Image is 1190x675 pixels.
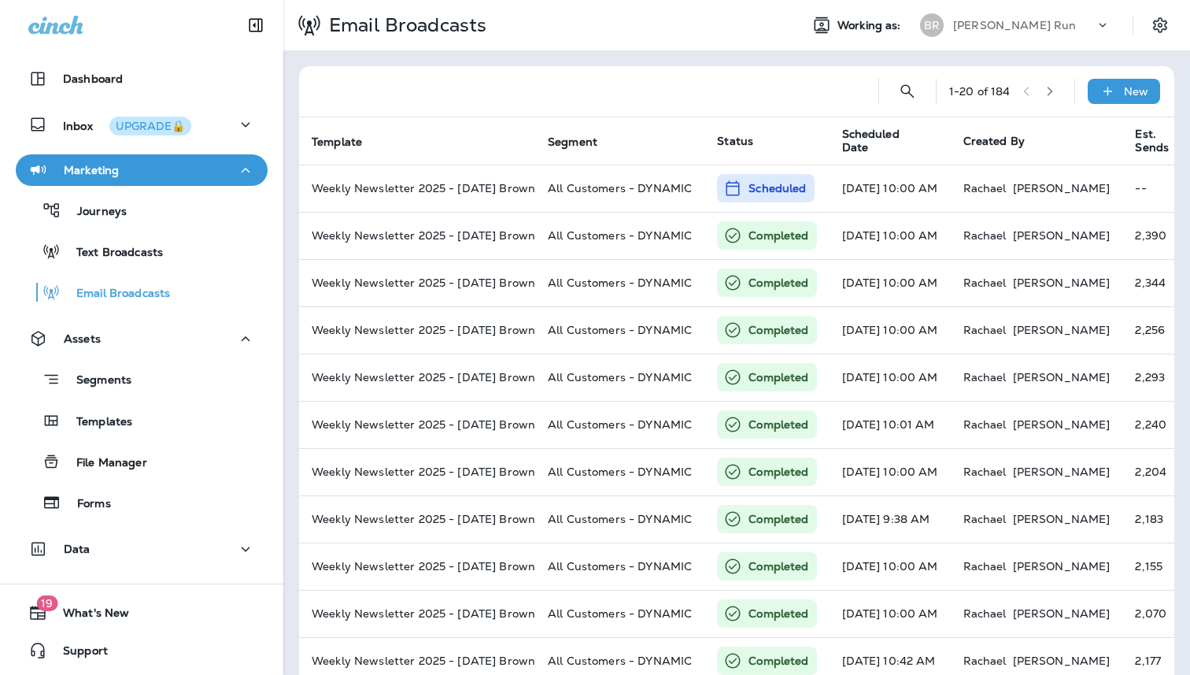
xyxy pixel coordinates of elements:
[548,370,692,384] span: All Customers - DYNAMIC
[47,606,129,625] span: What's New
[64,332,101,345] p: Assets
[312,276,523,289] p: Weekly Newsletter 2025 - 8/18/25 Browns Run
[548,135,597,149] span: Segment
[16,194,268,227] button: Journeys
[312,135,382,149] span: Template
[16,323,268,354] button: Assets
[748,228,808,243] p: Completed
[312,182,523,195] p: Weekly Newsletter 2025 - 9/2/25 Browns Run
[1124,85,1148,98] p: New
[61,246,163,261] p: Text Broadcasts
[548,512,692,526] span: All Customers - DYNAMIC
[963,324,1007,336] p: Rachael
[312,560,523,573] p: Weekly Newsletter 2025 - 7/7/25 Browns Run
[748,653,808,669] p: Completed
[748,464,808,480] p: Completed
[1013,465,1111,478] p: [PERSON_NAME]
[748,369,808,385] p: Completed
[963,418,1007,431] p: Rachael
[748,606,808,621] p: Completed
[830,448,951,495] td: [DATE] 10:00 AM
[920,13,944,37] div: BR
[963,560,1007,573] p: Rachael
[312,513,523,525] p: Weekly Newsletter 2025 - 7/14/25 Browns Run
[1013,560,1111,573] p: [PERSON_NAME]
[548,228,692,243] span: All Customers - DYNAMIC
[312,465,523,478] p: Weekly Newsletter 2025 - 7/21/25 Browns Run
[748,322,808,338] p: Completed
[748,180,806,196] p: Scheduled
[842,128,944,154] span: Scheduled Date
[830,259,951,306] td: [DATE] 10:00 AM
[548,276,692,290] span: All Customers - DYNAMIC
[1013,418,1111,431] p: [PERSON_NAME]
[837,19,904,32] span: Working as:
[47,644,108,663] span: Support
[1013,229,1111,242] p: [PERSON_NAME]
[830,401,951,448] td: [DATE] 10:01 AM
[234,9,278,41] button: Collapse Sidebar
[64,543,91,555] p: Data
[16,635,268,666] button: Support
[16,109,268,140] button: InboxUPGRADE🔒
[963,513,1007,525] p: Rachael
[830,354,951,401] td: [DATE] 10:00 AM
[312,135,362,149] span: Template
[109,117,191,135] button: UPGRADE🔒
[16,445,268,478] button: File Manager
[16,362,268,396] button: Segments
[548,606,692,621] span: All Customers - DYNAMIC
[548,654,692,668] span: All Customers - DYNAMIC
[16,235,268,268] button: Text Broadcasts
[830,590,951,637] td: [DATE] 10:00 AM
[548,135,618,149] span: Segment
[61,456,147,471] p: File Manager
[63,117,191,133] p: Inbox
[953,19,1076,32] p: [PERSON_NAME] Run
[61,287,170,302] p: Email Broadcasts
[64,164,119,176] p: Marketing
[830,165,951,212] td: [DATE] 10:00 AM
[548,323,692,337] span: All Customers - DYNAMIC
[963,465,1007,478] p: Rachael
[892,76,923,107] button: Search Email Broadcasts
[548,559,692,573] span: All Customers - DYNAMIC
[16,533,268,565] button: Data
[830,212,951,259] td: [DATE] 10:00 AM
[16,486,268,519] button: Forms
[963,371,1007,384] p: Rachael
[748,511,808,527] p: Completed
[963,134,1025,148] span: Created By
[16,597,268,629] button: 19What's New
[312,229,523,242] p: Weekly Newsletter 2025 - 8/26/25 Browns Run
[717,134,753,148] span: Status
[312,418,523,431] p: Weekly Newsletter 2025 - 7/28/25 Browns Run
[16,404,268,437] button: Templates
[963,229,1007,242] p: Rachael
[312,324,523,336] p: Weekly Newsletter 2025 - 8/11/25 Browns Run
[61,373,131,389] p: Segments
[16,276,268,309] button: Email Broadcasts
[830,543,951,590] td: [DATE] 10:00 AM
[1013,655,1111,667] p: [PERSON_NAME]
[748,275,808,291] p: Completed
[312,655,523,667] p: Weekly Newsletter 2025 - 6/23/25 Browns Run
[1013,276,1111,289] p: [PERSON_NAME]
[1146,11,1174,39] button: Settings
[548,181,692,195] span: All Customers - DYNAMIC
[323,13,486,37] p: Email Broadcasts
[1013,607,1111,620] p: [PERSON_NAME]
[1013,371,1111,384] p: [PERSON_NAME]
[36,595,57,611] span: 19
[1135,128,1169,154] span: Est. Sends
[312,607,523,620] p: Weekly Newsletter 2025 - 6/30/25 Browns Run
[842,128,924,154] span: Scheduled Date
[1013,513,1111,525] p: [PERSON_NAME]
[61,415,132,430] p: Templates
[830,306,951,354] td: [DATE] 10:00 AM
[963,276,1007,289] p: Rachael
[16,154,268,186] button: Marketing
[548,465,692,479] span: All Customers - DYNAMIC
[949,85,1011,98] div: 1 - 20 of 184
[963,655,1007,667] p: Rachael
